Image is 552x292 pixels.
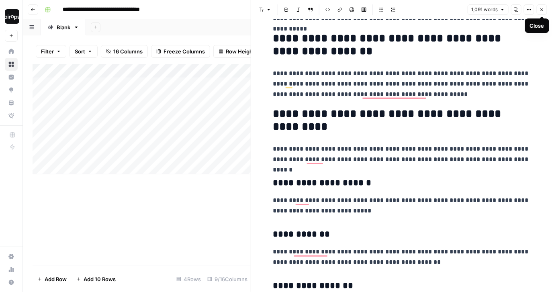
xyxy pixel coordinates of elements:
[5,263,18,276] a: Usage
[5,45,18,58] a: Home
[5,109,18,122] a: Flightpath
[468,4,509,15] button: 1,091 words
[530,22,544,30] div: Close
[151,45,210,58] button: Freeze Columns
[5,276,18,289] button: Help + Support
[41,47,54,55] span: Filter
[173,273,204,286] div: 4 Rows
[41,19,86,35] a: Blank
[33,273,72,286] button: Add Row
[101,45,148,58] button: 16 Columns
[75,47,85,55] span: Sort
[226,47,255,55] span: Row Height
[113,47,143,55] span: 16 Columns
[204,273,251,286] div: 9/16 Columns
[471,6,498,13] span: 1,091 words
[84,275,116,283] span: Add 10 Rows
[5,71,18,84] a: Insights
[5,84,18,96] a: Opportunities
[70,45,98,58] button: Sort
[5,6,18,27] button: Workspace: Dille-Sandbox
[72,273,121,286] button: Add 10 Rows
[5,250,18,263] a: Settings
[213,45,260,58] button: Row Height
[164,47,205,55] span: Freeze Columns
[5,58,18,71] a: Browse
[45,275,67,283] span: Add Row
[57,23,70,31] div: Blank
[5,9,19,24] img: Dille-Sandbox Logo
[36,45,66,58] button: Filter
[5,96,18,109] a: Your Data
